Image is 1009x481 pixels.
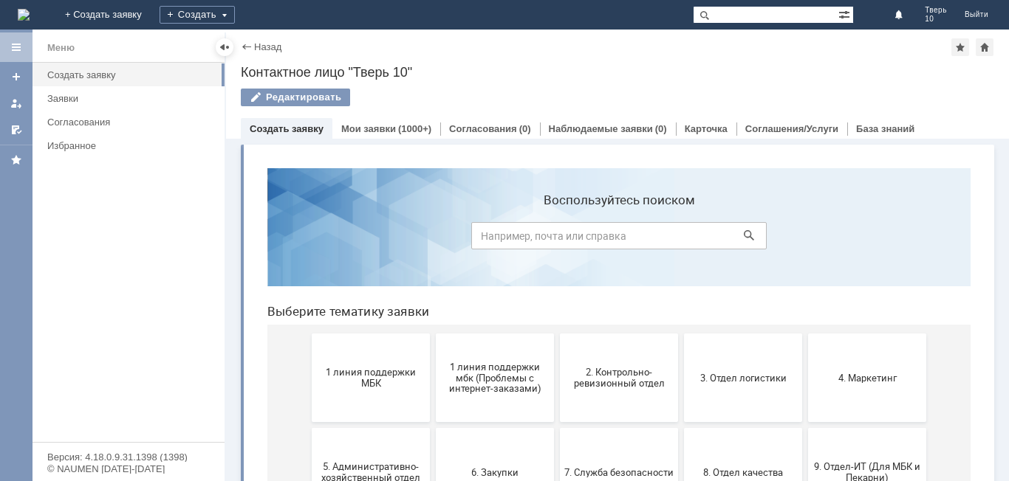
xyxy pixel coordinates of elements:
[180,366,298,454] button: Отдел ИТ (1С)
[4,118,28,142] a: Мои согласования
[250,123,324,134] a: Создать заявку
[47,452,210,462] div: Версия: 4.18.0.9.31.1398 (1398)
[47,140,199,151] div: Избранное
[519,123,531,134] div: (0)
[433,404,542,415] span: Отдел-ИТ (Офис)
[18,9,30,21] img: logo
[304,271,423,360] button: 7. Служба безопасности
[185,404,294,415] span: Отдел ИТ (1С)
[180,177,298,266] button: 1 линия поддержки мбк (Проблемы с интернет-заказами)
[341,123,396,134] a: Мои заявки
[557,215,666,226] span: 4. Маркетинг
[56,366,174,454] button: Бухгалтерия (для мбк)
[61,404,170,415] span: Бухгалтерия (для мбк)
[745,123,838,134] a: Соглашения/Услуги
[428,271,547,360] button: 8. Отдел качества
[951,38,969,56] div: Добавить в избранное
[838,7,853,21] span: Расширенный поиск
[61,210,170,232] span: 1 линия поддержки МБК
[47,69,216,80] div: Создать заявку
[254,41,281,52] a: Назад
[304,177,423,266] button: 2. Контрольно-ревизионный отдел
[18,9,30,21] a: Перейти на домашнюю страницу
[553,177,671,266] button: 4. Маркетинг
[925,15,947,24] span: 10
[553,271,671,360] button: 9. Отдел-ИТ (Для МБК и Пекарни)
[549,123,653,134] a: Наблюдаемые заявки
[216,66,511,93] input: Например, почта или справка
[180,271,298,360] button: 6. Закупки
[976,38,993,56] div: Сделать домашней страницей
[557,404,666,415] span: Финансовый отдел
[12,148,715,162] header: Выберите тематику заявки
[428,177,547,266] button: 3. Отдел логистики
[685,123,728,134] a: Карточка
[433,215,542,226] span: 3. Отдел логистики
[41,87,222,110] a: Заявки
[398,123,431,134] div: (1000+)
[309,310,418,321] span: 7. Служба безопасности
[4,91,28,115] a: Мои заявки
[47,93,216,104] div: Заявки
[61,305,170,327] span: 5. Административно-хозяйственный отдел
[47,117,216,128] div: Согласования
[185,204,294,238] span: 1 линия поддержки мбк (Проблемы с интернет-заказами)
[56,271,174,360] button: 5. Административно-хозяйственный отдел
[553,366,671,454] button: Финансовый отдел
[856,123,914,134] a: База знаний
[557,305,666,327] span: 9. Отдел-ИТ (Для МБК и Пекарни)
[304,366,423,454] button: Отдел-ИТ (Битрикс24 и CRM)
[4,65,28,89] a: Создать заявку
[185,310,294,321] span: 6. Закупки
[56,177,174,266] button: 1 линия поддержки МБК
[41,111,222,134] a: Согласования
[655,123,667,134] div: (0)
[160,6,235,24] div: Создать
[241,65,994,80] div: Контактное лицо "Тверь 10"
[41,63,222,86] a: Создать заявку
[47,464,210,474] div: © NAUMEN [DATE]-[DATE]
[216,36,511,51] label: Воспользуйтесь поиском
[925,6,947,15] span: Тверь
[428,366,547,454] button: Отдел-ИТ (Офис)
[433,310,542,321] span: 8. Отдел качества
[309,210,418,232] span: 2. Контрольно-ревизионный отдел
[216,38,233,56] div: Скрыть меню
[47,39,75,57] div: Меню
[309,399,418,421] span: Отдел-ИТ (Битрикс24 и CRM)
[449,123,517,134] a: Согласования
